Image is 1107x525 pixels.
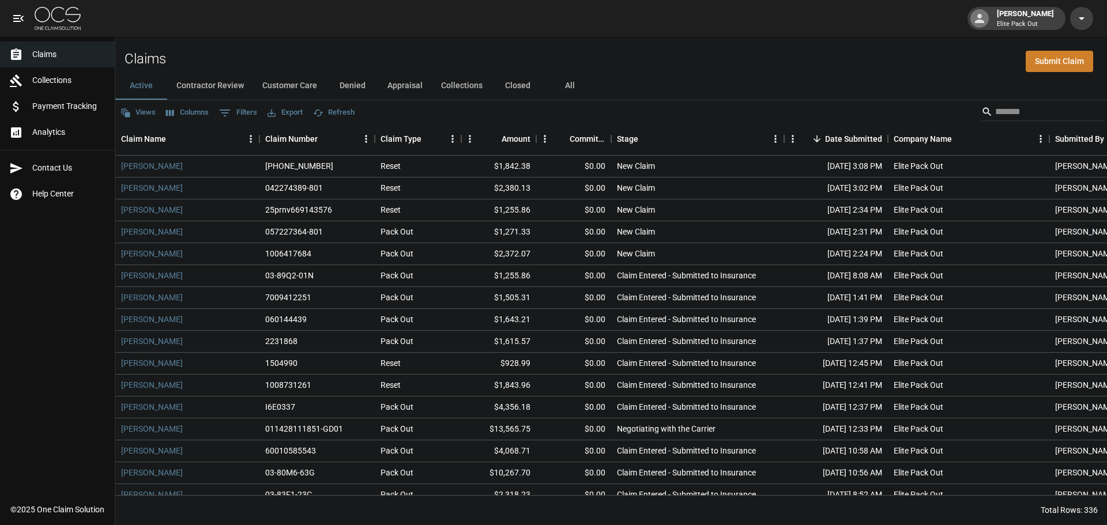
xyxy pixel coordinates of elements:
div: $0.00 [536,199,611,221]
div: Date Submitted [825,123,882,155]
a: [PERSON_NAME] [121,270,183,281]
div: 03-83F1-23C [265,489,312,500]
a: [PERSON_NAME] [121,182,183,194]
div: [DATE] 10:56 AM [784,462,888,484]
div: Negotiating with the Carrier [617,423,716,435]
div: Pack Out [381,226,413,237]
a: [PERSON_NAME] [121,489,183,500]
div: Reset [381,204,401,216]
div: 01-009-029441 [265,160,333,172]
div: [DATE] 8:52 AM [784,484,888,506]
span: Help Center [32,188,106,200]
button: Denied [326,72,378,100]
div: Pack Out [381,489,413,500]
div: Claim Number [259,123,375,155]
button: Menu [1032,130,1049,148]
div: © 2025 One Claim Solution [10,504,104,515]
div: $1,255.86 [461,265,536,287]
a: [PERSON_NAME] [121,467,183,478]
div: $0.00 [536,396,611,418]
div: $4,356.18 [461,396,536,418]
div: Elite Pack Out [894,182,943,194]
div: [DATE] 10:58 AM [784,440,888,462]
div: Pack Out [381,314,413,325]
button: Sort [809,131,825,147]
button: Menu [357,130,375,148]
div: [DATE] 1:39 PM [784,309,888,331]
div: [DATE] 12:45 PM [784,353,888,375]
div: [DATE] 3:08 PM [784,156,888,177]
div: $0.00 [536,265,611,287]
span: Payment Tracking [32,100,106,112]
div: $1,255.86 [461,199,536,221]
div: Total Rows: 336 [1041,504,1098,516]
div: Pack Out [381,445,413,456]
div: New Claim [617,204,655,216]
div: 7009412251 [265,292,311,303]
button: Appraisal [378,72,432,100]
button: Show filters [216,104,260,122]
div: 25prnv669143576 [265,204,332,216]
div: Elite Pack Out [894,226,943,237]
div: Elite Pack Out [894,423,943,435]
div: Pack Out [381,423,413,435]
div: Reset [381,160,401,172]
div: [DATE] 2:34 PM [784,199,888,221]
div: 03-80M6-63G [265,467,315,478]
div: [DATE] 12:41 PM [784,375,888,396]
div: Claim Name [115,123,259,155]
a: Submit Claim [1026,51,1093,72]
button: Views [118,104,159,122]
div: Claim Name [121,123,166,155]
button: Select columns [163,104,212,122]
div: Company Name [888,123,1049,155]
div: Elite Pack Out [894,401,943,413]
div: $0.00 [536,375,611,396]
a: [PERSON_NAME] [121,379,183,391]
div: Claim Entered - Submitted to Insurance [617,357,756,369]
div: [DATE] 2:31 PM [784,221,888,243]
div: $2,380.13 [461,177,536,199]
div: [DATE] 2:24 PM [784,243,888,265]
div: 042274389-801 [265,182,323,194]
div: Claim Type [381,123,421,155]
div: Pack Out [381,292,413,303]
div: [DATE] 12:33 PM [784,418,888,440]
button: Sort [638,131,654,147]
div: Elite Pack Out [894,314,943,325]
span: Collections [32,74,106,86]
div: 011428111851-GD01 [265,423,343,435]
div: Elite Pack Out [894,270,943,281]
button: Closed [492,72,544,100]
div: Claim Entered - Submitted to Insurance [617,314,756,325]
p: Elite Pack Out [997,20,1054,29]
div: Elite Pack Out [894,357,943,369]
div: Reset [381,182,401,194]
div: [DATE] 1:41 PM [784,287,888,309]
div: Amount [502,123,530,155]
button: Export [265,104,306,122]
a: [PERSON_NAME] [121,335,183,347]
div: New Claim [617,248,655,259]
div: $1,505.31 [461,287,536,309]
div: Claim Entered - Submitted to Insurance [617,401,756,413]
div: Submitted By [1055,123,1104,155]
div: Claim Entered - Submitted to Insurance [617,270,756,281]
h2: Claims [125,51,166,67]
button: Collections [432,72,492,100]
button: Sort [421,131,438,147]
div: $0.00 [536,440,611,462]
div: Elite Pack Out [894,248,943,259]
button: All [544,72,596,100]
div: Elite Pack Out [894,467,943,478]
div: Pack Out [381,467,413,478]
div: New Claim [617,182,655,194]
a: [PERSON_NAME] [121,401,183,413]
div: $4,068.71 [461,440,536,462]
div: Elite Pack Out [894,335,943,347]
a: [PERSON_NAME] [121,160,183,172]
div: New Claim [617,226,655,237]
div: $0.00 [536,484,611,506]
button: Active [115,72,167,100]
div: 1006417684 [265,248,311,259]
